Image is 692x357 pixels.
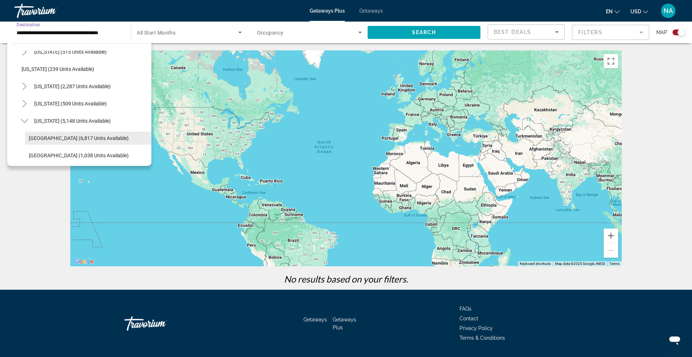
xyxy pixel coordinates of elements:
[609,262,620,266] a: Terms (opens in new tab)
[257,30,284,36] span: Occupancy
[460,316,478,321] a: Contact
[555,262,605,266] span: Map data ©2025 Google, INEGI
[572,24,649,40] button: Filter
[604,229,618,243] button: Zoom in
[124,313,196,334] a: Travorium
[604,54,618,68] button: Toggle fullscreen view
[460,306,471,312] a: FAQs
[34,83,111,89] span: [US_STATE] (2,287 units available)
[494,28,559,36] mat-select: Sort by
[25,132,151,145] button: [GEOGRAPHIC_DATA] (6,817 units available)
[368,26,480,39] button: Search
[412,30,436,35] span: Search
[630,6,648,17] button: Change currency
[359,8,383,14] a: Getaways
[18,63,151,76] button: [US_STATE] (239 units available)
[31,97,110,110] button: [US_STATE] (509 units available)
[31,45,110,58] button: [US_STATE] (515 units available)
[494,29,531,35] span: Best Deals
[31,114,114,127] button: [US_STATE] (5,148 units available)
[663,328,686,351] iframe: Button to launch messaging window
[34,49,107,55] span: [US_STATE] (515 units available)
[310,8,345,14] a: Getaways Plus
[29,153,129,158] span: [GEOGRAPHIC_DATA] (1,038 units available)
[18,98,31,110] button: Toggle Colorado (509 units available)
[630,9,641,14] span: USD
[17,22,40,27] span: Destination
[656,27,667,37] span: Map
[22,66,94,72] span: [US_STATE] (239 units available)
[29,135,129,141] span: [GEOGRAPHIC_DATA] (6,817 units available)
[604,243,618,258] button: Zoom out
[606,6,620,17] button: Change language
[72,257,96,266] a: Open this area in Google Maps (opens a new window)
[25,149,151,162] button: [GEOGRAPHIC_DATA] (1,038 units available)
[18,80,31,93] button: Toggle California (2,287 units available)
[72,257,96,266] img: Google
[18,115,31,127] button: Toggle Florida (5,148 units available)
[137,30,176,36] span: All Start Months
[606,9,613,14] span: en
[333,317,356,330] a: Getaways Plus
[659,3,678,18] button: User Menu
[460,335,505,341] a: Terms & Conditions
[460,325,493,331] a: Privacy Policy
[34,101,107,107] span: [US_STATE] (509 units available)
[18,46,31,58] button: Toggle Arizona (515 units available)
[303,317,327,322] a: Getaways
[34,118,111,124] span: [US_STATE] (5,148 units available)
[664,7,673,14] span: NA
[67,274,625,284] p: No results based on your filters.
[14,1,86,20] a: Travorium
[31,80,114,93] button: [US_STATE] (2,287 units available)
[520,261,551,266] button: Keyboard shortcuts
